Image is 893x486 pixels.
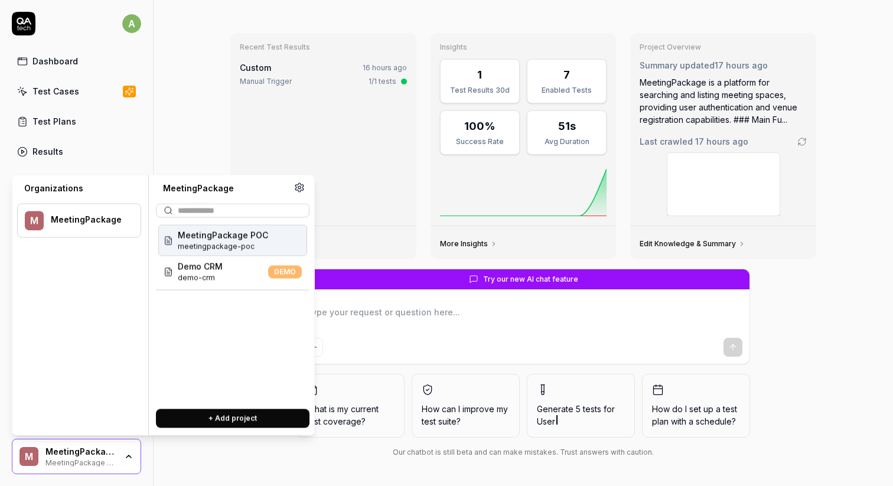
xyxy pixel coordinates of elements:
[369,76,396,87] div: 1/1 tests
[32,85,79,97] div: Test Cases
[535,85,599,96] div: Enabled Tests
[240,63,271,73] span: Custom
[464,118,496,134] div: 100%
[667,153,780,216] img: Screenshot
[12,439,141,474] button: MMeetingPackageMeetingPackage POC
[797,137,807,146] a: Go to crawling settings
[156,409,309,428] button: + Add project
[563,67,570,83] div: 7
[715,60,768,70] time: 17 hours ago
[178,273,223,283] span: Project ID: eos2
[12,170,141,193] a: Issues
[535,136,599,147] div: Avg Duration
[537,403,625,428] span: Generate 5 tests for
[32,145,63,158] div: Results
[640,135,748,148] span: Last crawled
[307,403,395,428] span: What is my current test coverage?
[268,265,302,278] span: DEMO
[240,76,292,87] div: Manual Trigger
[19,447,38,466] span: M
[51,214,125,225] div: MeetingPackage
[640,239,745,249] a: Edit Knowledge & Summary
[12,110,141,133] a: Test Plans
[527,374,635,438] button: Generate 5 tests forUser
[422,403,510,428] span: How can I improve my test suite?
[640,60,715,70] span: Summary updated
[240,43,407,52] h3: Recent Test Results
[178,260,223,273] span: Demo CRM
[363,63,407,72] time: 16 hours ago
[156,223,309,400] div: Suggestions
[483,274,578,285] span: Try our new AI chat feature
[537,416,555,426] span: User
[17,182,141,194] div: Organizations
[12,50,141,73] a: Dashboard
[45,446,116,457] div: MeetingPackage
[32,115,76,128] div: Test Plans
[558,118,576,134] div: 51s
[45,457,116,467] div: MeetingPackage POC
[122,12,141,35] button: a
[448,85,512,96] div: Test Results 30d
[32,55,78,67] div: Dashboard
[695,136,748,146] time: 17 hours ago
[178,229,268,242] span: MeetingPackage POC
[294,182,305,197] a: Organization settings
[296,447,750,458] div: Our chatbot is still beta and can make mistakes. Trust answers with caution.
[156,182,294,194] div: MeetingPackage
[122,14,141,33] span: a
[412,374,520,438] button: How can I improve my test suite?
[12,140,141,163] a: Results
[652,403,740,428] span: How do I set up a test plan with a schedule?
[178,242,268,252] span: Project ID: vA0Z
[440,43,607,52] h3: Insights
[448,136,512,147] div: Success Rate
[640,43,807,52] h3: Project Overview
[642,374,750,438] button: How do I set up a test plan with a schedule?
[12,80,141,103] a: Test Cases
[640,76,807,126] div: MeetingPackage is a platform for searching and listing meeting spaces, providing user authenticat...
[237,59,409,89] a: Custom16 hours agoManual Trigger1/1 tests
[296,374,405,438] button: What is my current test coverage?
[440,239,497,249] a: More Insights
[25,211,44,230] span: M
[477,67,482,83] div: 1
[17,204,141,238] button: MMeetingPackage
